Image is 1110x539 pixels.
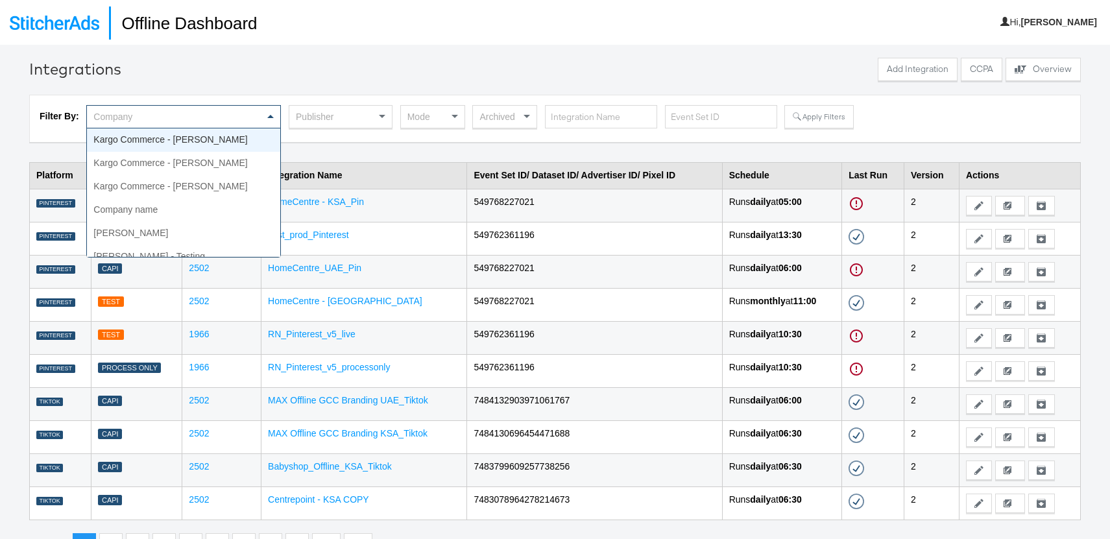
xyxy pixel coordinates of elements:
[1021,17,1097,27] b: [PERSON_NAME]
[189,428,209,438] a: 2502
[722,321,842,354] td: Runs at
[750,395,771,405] strong: daily
[961,58,1002,81] button: CCPA
[98,329,123,341] div: Test
[10,16,99,30] img: StitcherAds
[268,395,428,405] a: MAX Offline GCC Branding UAE_Tiktok
[467,420,722,453] td: 7484130696454471688
[750,263,771,273] strong: daily
[904,321,959,354] td: 2
[793,296,816,306] strong: 11:00
[778,197,802,207] strong: 05:00
[904,354,959,387] td: 2
[722,288,842,321] td: Runs at
[750,296,785,306] strong: monthly
[87,198,280,222] div: Company name
[268,362,390,372] a: RN_Pinterest_v5_processonly
[268,329,356,339] a: RN_Pinterest_v5_live
[36,199,75,208] div: PINTEREST
[750,329,771,339] strong: daily
[36,232,75,241] div: PINTEREST
[467,486,722,520] td: 7483078964278214673
[189,461,209,472] a: 2502
[722,354,842,387] td: Runs at
[401,106,465,128] div: Mode
[189,362,209,372] a: 1966
[904,222,959,255] td: 2
[784,105,853,128] button: Apply Filters
[722,222,842,255] td: Runs at
[904,420,959,453] td: 2
[467,321,722,354] td: 549762361196
[722,387,842,420] td: Runs at
[961,58,1002,84] a: CCPA
[904,162,959,189] th: Version
[722,189,842,222] td: Runs at
[268,197,364,207] a: HomeCentre - KSA_Pin
[87,245,280,269] div: Omar Little - Testing
[189,296,209,306] a: 2502
[189,329,209,339] a: 1966
[261,162,467,189] th: Integration Name
[268,494,369,505] a: Centrepoint - KSA COPY
[750,362,771,372] strong: daily
[878,58,958,81] button: Add Integration
[87,106,280,128] div: Company
[1006,58,1081,81] button: Overview
[904,486,959,520] td: 2
[778,362,802,372] strong: 10:30
[473,106,537,128] div: Archived
[778,329,802,339] strong: 10:30
[959,162,1080,189] th: Actions
[467,162,722,189] th: Event Set ID/ Dataset ID/ Advertiser ID/ Pixel ID
[750,230,771,240] strong: daily
[467,222,722,255] td: 549762361196
[36,265,75,274] div: PINTEREST
[268,461,392,472] a: Babyshop_Offline_KSA_Tiktok
[98,462,122,473] div: Capi
[878,58,958,84] a: Add Integration
[87,175,280,198] div: Kargo Commerce - Conor Ryan
[36,331,75,341] div: PINTEREST
[268,263,361,273] a: HomeCentre_UAE_Pin
[87,222,280,245] div: Declan Kennedy
[467,189,722,222] td: 549768227021
[109,6,257,40] h1: Offline Dashboard
[778,494,802,505] strong: 06:30
[545,105,657,129] input: Integration Name
[904,288,959,321] td: 2
[904,255,959,288] td: 2
[268,428,428,438] a: MAX Offline GCC Branding KSA_Tiktok
[665,105,777,129] input: Event Set ID
[40,111,79,121] strong: Filter By:
[750,494,771,505] strong: daily
[36,298,75,307] div: PINTEREST
[98,263,122,274] div: Capi
[467,255,722,288] td: 549768227021
[722,420,842,453] td: Runs at
[98,429,122,440] div: Capi
[904,387,959,420] td: 2
[467,453,722,486] td: 7483799609257738256
[467,387,722,420] td: 7484132903971061767
[750,197,771,207] strong: daily
[36,431,63,440] div: TIKTOK
[189,395,209,405] a: 2502
[778,395,802,405] strong: 06:00
[722,162,842,189] th: Schedule
[722,486,842,520] td: Runs at
[189,263,209,273] a: 2502
[750,428,771,438] strong: daily
[36,365,75,374] div: PINTEREST
[750,461,771,472] strong: daily
[904,453,959,486] td: 2
[467,354,722,387] td: 549762361196
[467,288,722,321] td: 549768227021
[778,230,802,240] strong: 13:30
[29,58,121,80] div: Integrations
[1006,58,1081,84] a: Overview
[842,162,904,189] th: Last Run
[268,230,349,240] a: Test_prod_Pinterest
[722,453,842,486] td: Runs at
[36,497,63,506] div: TIKTOK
